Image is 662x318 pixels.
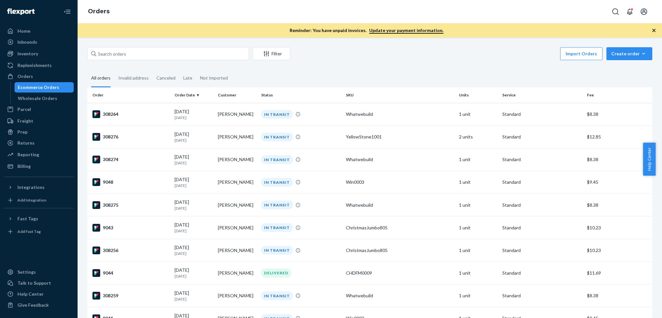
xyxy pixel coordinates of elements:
div: Parcel [17,106,31,113]
button: Integrations [4,182,74,192]
td: [PERSON_NAME] [215,126,259,148]
a: Freight [4,116,74,126]
button: Fast Tags [4,214,74,224]
div: Billing [17,163,31,170]
div: IN TRANSIT [261,246,293,255]
a: Wholesale Orders [15,93,74,104]
div: IN TRANSIT [261,155,293,164]
div: Win0003 [346,179,454,185]
div: Inbounds [17,39,37,45]
td: $10.23 [584,239,652,262]
td: $11.69 [584,262,652,284]
div: Customer [218,92,256,98]
th: Order Date [172,87,215,103]
div: Freight [17,118,33,124]
div: [DATE] [175,108,213,120]
div: Add Fast Tag [17,229,41,234]
div: 9048 [92,178,169,186]
p: Standard [502,156,582,163]
td: $8.38 [584,194,652,216]
div: 308276 [92,133,169,141]
td: 1 unit [456,194,500,216]
p: Standard [502,292,582,299]
div: Ecommerce Orders [18,84,59,91]
td: $9.45 [584,171,652,193]
div: All orders [91,70,111,87]
p: [DATE] [175,296,213,302]
p: Standard [502,179,582,185]
a: Returns [4,138,74,148]
p: [DATE] [175,228,213,234]
div: DELIVERED [261,269,291,277]
a: Inventory [4,49,74,59]
td: $8.38 [584,103,652,126]
div: [DATE] [175,199,213,211]
div: IN TRANSIT [261,178,293,187]
div: ChristmasJumbo805 [346,225,454,231]
div: [DATE] [175,131,213,143]
a: Add Fast Tag [4,226,74,237]
button: Open account menu [637,5,650,18]
a: Parcel [4,104,74,115]
th: Status [259,87,343,103]
div: Replenishments [17,62,52,69]
ol: breadcrumbs [83,2,115,21]
td: 1 unit [456,171,500,193]
div: Not Imported [200,70,228,86]
td: $12.85 [584,126,652,148]
p: Standard [502,270,582,276]
div: Canceled [156,70,176,86]
button: Help Center [643,143,656,176]
a: Reporting [4,149,74,160]
p: [DATE] [175,251,213,256]
div: Fast Tags [17,215,38,222]
a: Talk to Support [4,278,74,288]
a: Help Center [4,289,74,299]
div: Inventory [17,50,38,57]
td: 2 units [456,126,500,148]
a: Orders [4,71,74,82]
div: Returns [17,140,35,146]
div: Home [17,28,30,34]
a: Add Integration [4,195,74,205]
div: Talk to Support [17,280,51,286]
div: Filter [253,50,290,57]
td: [PERSON_NAME] [215,284,259,307]
td: 1 unit [456,239,500,262]
div: [DATE] [175,267,213,279]
div: Late [183,70,192,86]
button: Give Feedback [4,300,74,310]
button: Open notifications [623,5,636,18]
div: [DATE] [175,176,213,188]
p: Standard [502,134,582,140]
a: Prep [4,127,74,137]
div: [DATE] [175,290,213,302]
a: Inbounds [4,37,74,47]
th: Service [500,87,584,103]
p: Reminder: You have unpaid invoices. [290,27,443,34]
div: 308274 [92,156,169,163]
a: Home [4,26,74,36]
td: [PERSON_NAME] [215,148,259,171]
td: [PERSON_NAME] [215,239,259,262]
div: YellowStone1001 [346,134,454,140]
td: 1 unit [456,262,500,284]
input: Search orders [87,47,249,60]
a: Billing [4,161,74,171]
td: [PERSON_NAME] [215,194,259,216]
div: 308259 [92,292,169,300]
div: Help Center [17,291,44,297]
div: Whatwebuild [346,156,454,163]
td: [PERSON_NAME] [215,262,259,284]
a: Replenishments [4,60,74,71]
div: 9043 [92,224,169,232]
td: [PERSON_NAME] [215,216,259,239]
th: Order [87,87,172,103]
div: 308256 [92,247,169,254]
div: IN TRANSIT [261,133,293,141]
div: ChristmasJumbo805 [346,247,454,254]
td: 1 unit [456,148,500,171]
p: Standard [502,202,582,208]
td: $8.38 [584,148,652,171]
